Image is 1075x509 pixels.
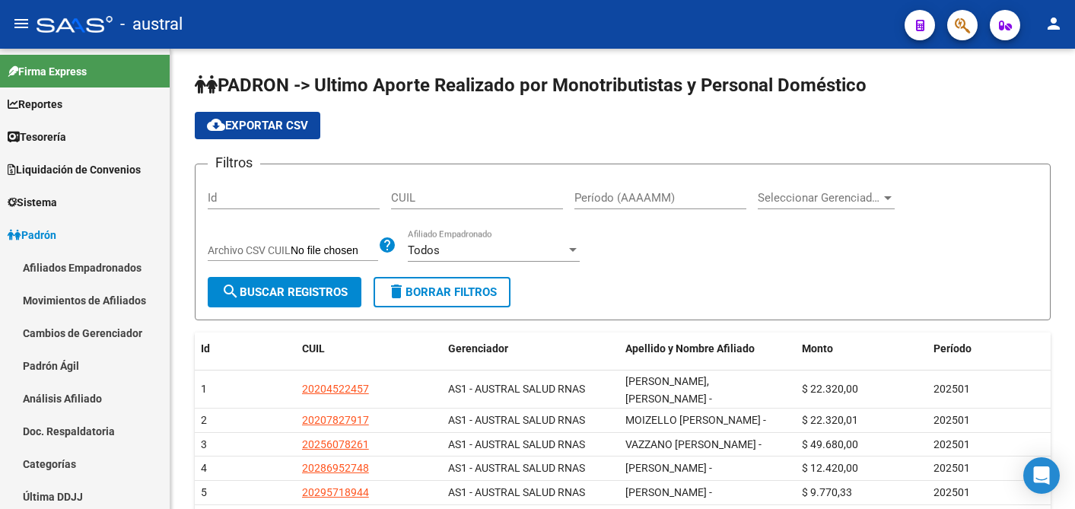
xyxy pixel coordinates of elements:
span: AS1 - AUSTRAL SALUD RNAS [448,486,585,498]
span: Período [933,342,972,355]
span: 4 [201,462,207,474]
span: $ 9.770,33 [802,486,852,498]
span: 1 [201,383,207,395]
span: AS1 - AUSTRAL SALUD RNAS [448,383,585,395]
datatable-header-cell: Apellido y Nombre Afiliado [619,332,797,365]
span: VAZZANO [PERSON_NAME] - [625,438,762,450]
span: CUIL [302,342,325,355]
mat-icon: help [378,236,396,254]
div: Open Intercom Messenger [1023,457,1060,494]
span: AS1 - AUSTRAL SALUD RNAS [448,414,585,426]
span: Sistema [8,194,57,211]
span: Exportar CSV [207,119,308,132]
datatable-header-cell: Gerenciador [442,332,619,365]
span: AS1 - AUSTRAL SALUD RNAS [448,462,585,474]
span: 20207827917 [302,414,369,426]
span: 20256078261 [302,438,369,450]
span: Firma Express [8,63,87,80]
span: [PERSON_NAME] - [625,462,712,474]
span: Id [201,342,210,355]
input: Archivo CSV CUIL [291,244,378,258]
span: $ 49.680,00 [802,438,858,450]
span: Todos [408,243,440,257]
mat-icon: cloud_download [207,116,225,134]
span: Padrón [8,227,56,243]
span: Liquidación de Convenios [8,161,141,178]
span: Gerenciador [448,342,508,355]
span: Tesorería [8,129,66,145]
span: PADRON -> Ultimo Aporte Realizado por Monotributistas y Personal Doméstico [195,75,867,96]
span: 3 [201,438,207,450]
span: 2 [201,414,207,426]
datatable-header-cell: CUIL [296,332,443,365]
span: Buscar Registros [221,285,348,299]
span: 202501 [933,383,970,395]
span: 202501 [933,438,970,450]
span: 20204522457 [302,383,369,395]
span: Apellido y Nombre Afiliado [625,342,755,355]
span: [PERSON_NAME], [PERSON_NAME] - [625,375,712,405]
span: Archivo CSV CUIL [208,244,291,256]
span: $ 12.420,00 [802,462,858,474]
datatable-header-cell: Id [195,332,296,365]
button: Borrar Filtros [374,277,510,307]
span: 20295718944 [302,486,369,498]
mat-icon: delete [387,282,406,301]
span: AS1 - AUSTRAL SALUD RNAS [448,438,585,450]
h3: Filtros [208,152,260,173]
span: $ 22.320,01 [802,414,858,426]
span: $ 22.320,00 [802,383,858,395]
mat-icon: menu [12,14,30,33]
span: 202501 [933,462,970,474]
span: Monto [802,342,833,355]
mat-icon: person [1045,14,1063,33]
span: 20286952748 [302,462,369,474]
span: 202501 [933,414,970,426]
span: 202501 [933,486,970,498]
span: Borrar Filtros [387,285,497,299]
datatable-header-cell: Monto [796,332,927,365]
span: [PERSON_NAME] - [625,486,712,498]
span: - austral [120,8,183,41]
datatable-header-cell: Período [927,332,1051,365]
span: Reportes [8,96,62,113]
mat-icon: search [221,282,240,301]
span: MOIZELLO [PERSON_NAME] - [625,414,766,426]
span: Seleccionar Gerenciador [758,191,881,205]
span: 5 [201,486,207,498]
button: Exportar CSV [195,112,320,139]
button: Buscar Registros [208,277,361,307]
